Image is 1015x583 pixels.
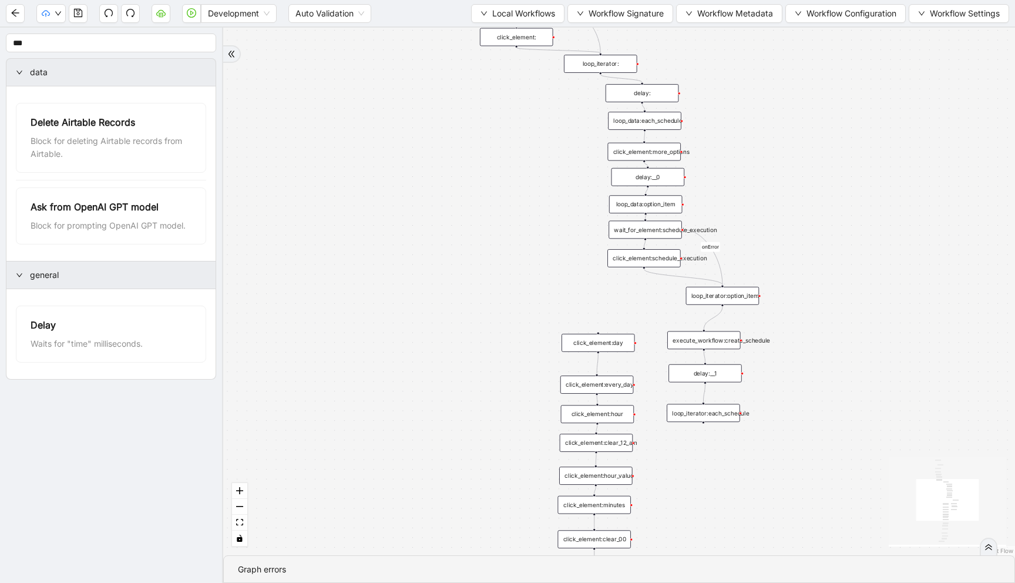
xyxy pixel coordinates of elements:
button: downWorkflow Settings [909,4,1009,23]
span: down [480,10,488,17]
button: zoom in [232,483,247,499]
div: loop_data:option_item [609,195,683,213]
div: click_element:clear_00 [557,530,631,548]
div: click_element:day [562,334,635,352]
button: downLocal Workflows [471,4,564,23]
div: click_element: [480,28,553,46]
g: Edge from click_element:day to click_element:every_day [597,354,598,374]
div: Graph errors [238,563,1000,576]
div: click_element:hour [561,405,634,423]
g: Edge from loop_iterator:option_item to execute_workflow:create_schedule [704,307,722,330]
span: Development [208,5,270,22]
span: Workflow Signature [589,7,664,20]
button: downWorkflow Signature [567,4,673,23]
div: click_element:hour_value [559,467,633,485]
span: down [55,10,62,17]
span: down [795,10,802,17]
button: cloud-uploaddown [36,4,66,23]
div: execute_workflow:create_schedule [667,331,741,350]
div: wait_for_element:schedule_execution [609,221,682,239]
span: down [918,10,925,17]
div: click_element:clear_12_am [560,434,633,452]
div: click_element:schedule_execution [607,249,681,267]
span: double-right [227,50,236,58]
div: click_element:more_options [607,143,681,161]
div: general [6,262,216,289]
button: undo [99,4,118,23]
g: Edge from delay: to loop_data:each_schedule [642,104,644,110]
div: loop_iterator:option_item [686,287,759,305]
span: Local Workflows [492,7,555,20]
button: toggle interactivity [232,531,247,547]
span: Workflow Configuration [806,7,896,20]
div: click_element:every_day [560,376,634,394]
button: redo [121,4,140,23]
div: delay:__1 [668,364,742,383]
div: loop_iterator:each_scheduleplus-circle [667,404,740,422]
div: click_element:minutes [557,496,631,514]
button: save [69,4,88,23]
button: cloud-server [152,4,170,23]
span: Workflow Settings [930,7,1000,20]
div: delay: [606,84,679,102]
div: loop_iterator: [564,55,637,73]
g: Edge from execute_workflow:create_schedule to delay:__1 [704,351,705,362]
span: arrow-left [11,8,20,18]
button: zoom out [232,499,247,515]
button: arrow-left [6,4,25,23]
span: right [16,272,23,279]
span: down [577,10,584,17]
g: Edge from delay:__0 to loop_data:option_item [646,187,648,193]
div: delay:__0 [611,168,685,186]
span: Auto Validation [295,5,364,22]
span: general [30,269,206,282]
g: Edge from click_element:hour to click_element:clear_12_am [596,425,597,432]
span: save [73,8,83,18]
span: data [30,66,206,79]
g: Edge from delay:__1 to loop_iterator:each_schedule [703,384,705,402]
button: downWorkflow Configuration [785,4,906,23]
g: Edge from click_element:more_options to delay:__0 [644,162,648,166]
span: double-right [984,543,993,551]
span: undo [104,8,113,18]
span: right [16,69,23,76]
button: downWorkflow Metadata [676,4,782,23]
span: Workflow Metadata [697,7,773,20]
g: Edge from click_element:hour_value to click_element:minutes [594,487,596,494]
span: cloud-server [156,8,166,18]
span: plus-circle [697,430,710,442]
div: Block for prompting OpenAI GPT model. [31,219,191,232]
a: React Flow attribution [983,547,1013,554]
div: data [6,59,216,86]
g: Edge from loop_data:each_schedule to click_element:more_options [644,132,645,141]
g: Edge from loop_iterator: to delay: [600,75,642,82]
div: Delay [31,318,191,333]
g: Edge from click_element: to loop_iterator: [516,48,600,53]
div: Block for deleting Airtable records from Airtable. [31,135,191,160]
button: play-circle [182,4,201,23]
div: Waits for "time" milliseconds. [31,337,191,350]
div: loop_iterator:each_schedule [667,404,740,422]
div: loop_data:each_schedule [608,112,681,130]
button: fit view [232,515,247,531]
span: play-circle [187,8,196,18]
